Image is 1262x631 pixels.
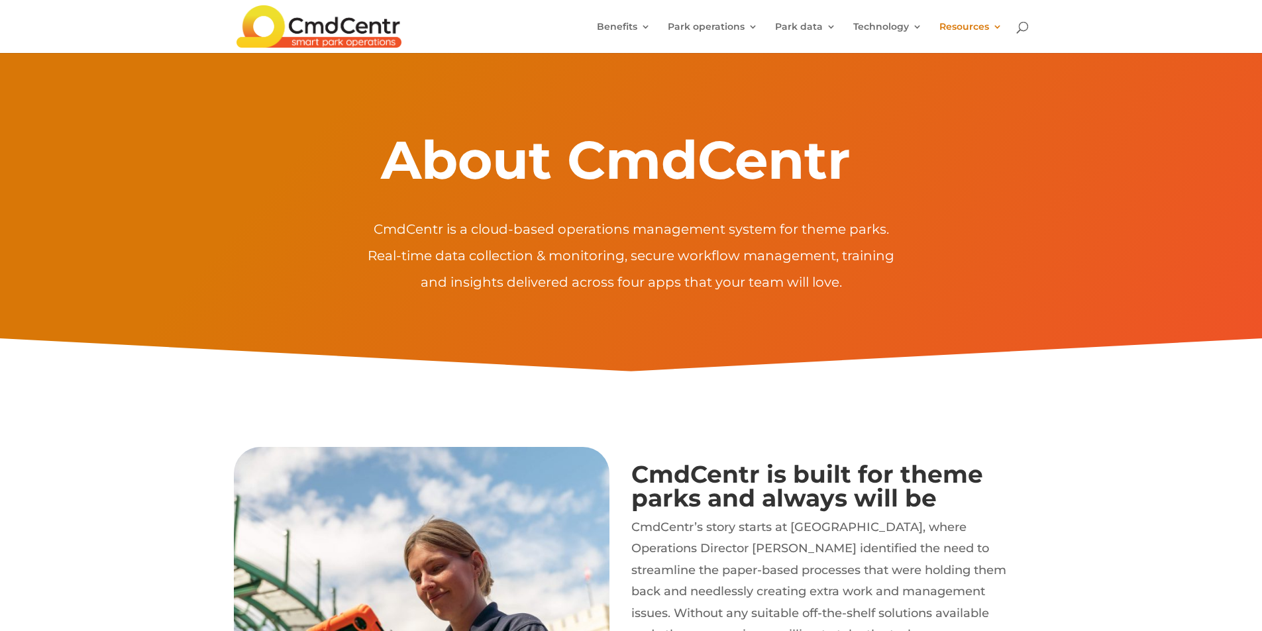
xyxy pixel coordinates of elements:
a: Benefits [597,22,651,53]
a: Park operations [668,22,758,53]
img: CmdCentr [237,5,401,48]
span: CmdCentr is a cloud-based operations management system for theme parks. Real-time data collection... [368,221,894,290]
a: Resources [939,22,1002,53]
h2: CmdCentr is built for theme parks and always will be [631,462,1007,516]
h1: About CmdCentr [315,128,915,199]
a: Park data [775,22,836,53]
